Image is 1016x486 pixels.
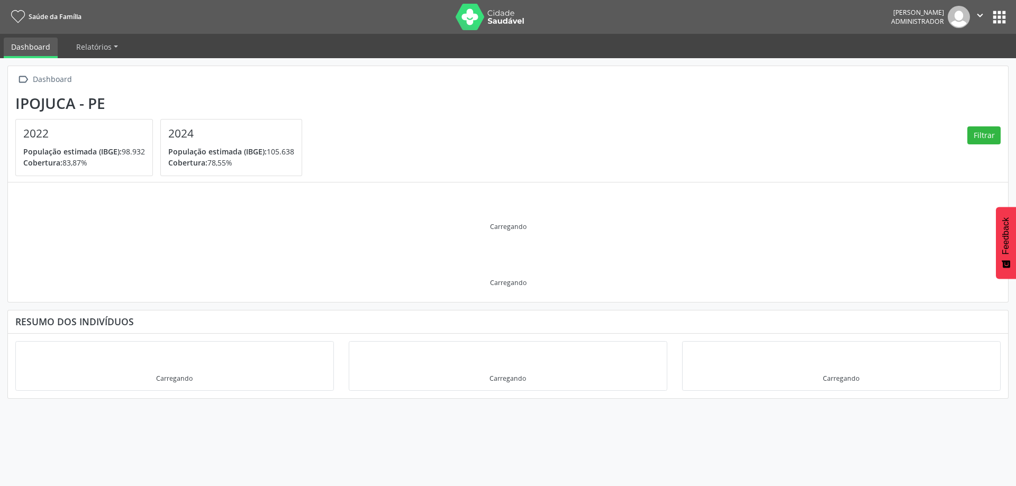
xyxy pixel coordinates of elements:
button: apps [990,8,1009,26]
div: Ipojuca - PE [15,95,310,112]
h4: 2024 [168,127,294,140]
a: Relatórios [69,38,125,56]
button: Filtrar [967,126,1001,144]
span: População estimada (IBGE): [23,146,122,157]
p: 83,87% [23,157,145,168]
a: Saúde da Família [7,8,81,25]
span: Saúde da Família [29,12,81,21]
div: Carregando [490,278,527,287]
span: Cobertura: [168,158,207,168]
img: img [948,6,970,28]
i:  [974,10,986,21]
span: Cobertura: [23,158,62,168]
p: 105.638 [168,146,294,157]
h4: 2022 [23,127,145,140]
span: Relatórios [76,42,112,52]
span: População estimada (IBGE): [168,146,267,157]
div: Resumo dos indivíduos [15,316,1001,327]
button: Feedback - Mostrar pesquisa [996,207,1016,279]
div: Carregando [490,222,527,231]
p: 78,55% [168,157,294,168]
a:  Dashboard [15,72,74,87]
span: Feedback [1001,217,1011,254]
div: Carregando [156,374,193,383]
div: Dashboard [31,72,74,87]
p: 98.932 [23,146,145,157]
div: [PERSON_NAME] [891,8,944,17]
div: Carregando [489,374,526,383]
span: Administrador [891,17,944,26]
a: Dashboard [4,38,58,58]
button:  [970,6,990,28]
i:  [15,72,31,87]
div: Carregando [823,374,859,383]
